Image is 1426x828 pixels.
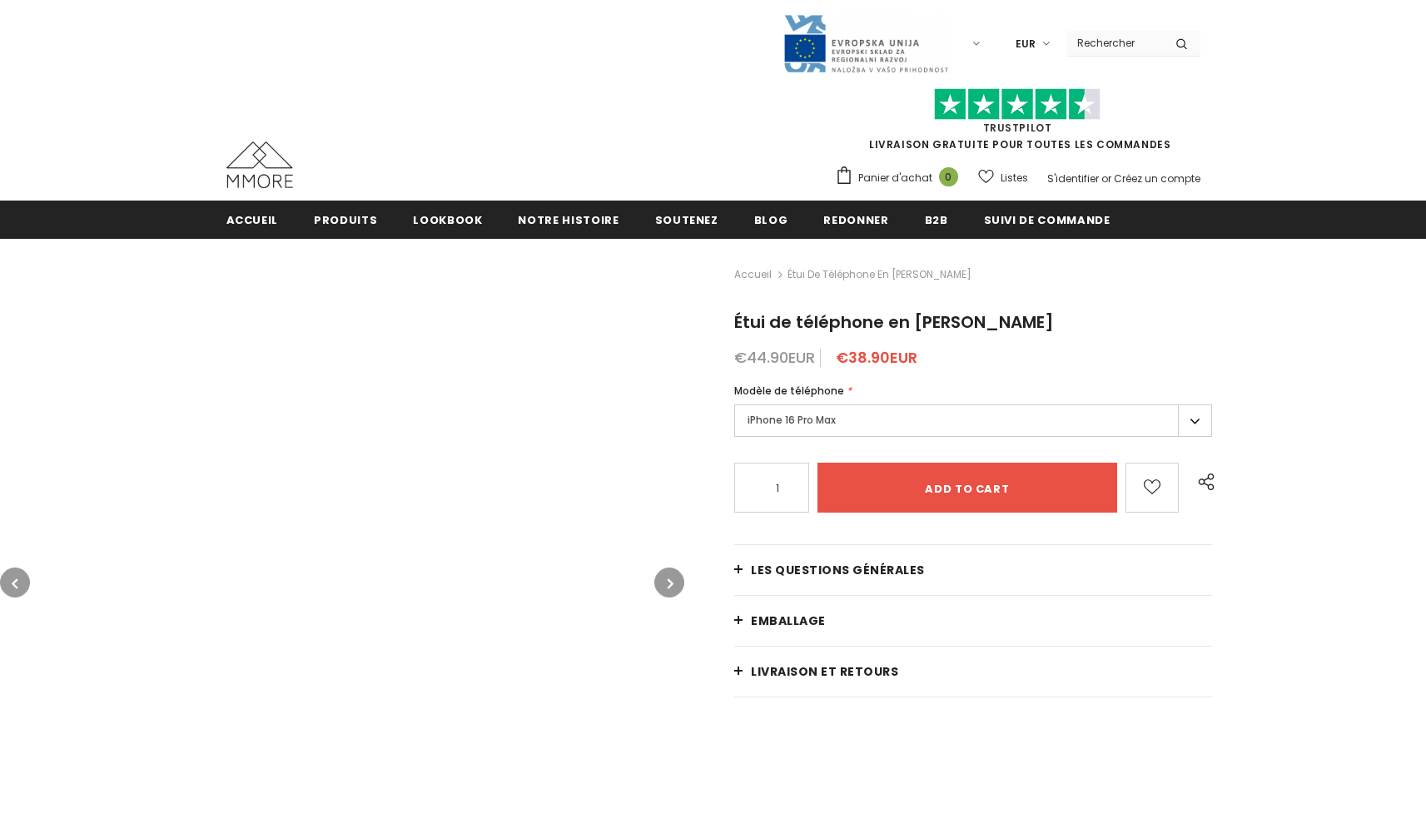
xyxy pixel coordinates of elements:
[734,647,1212,697] a: Livraison et retours
[1114,171,1200,186] a: Créez un compte
[751,663,898,680] span: Livraison et retours
[858,170,932,186] span: Panier d'achat
[984,212,1110,228] span: Suivi de commande
[226,201,279,238] a: Accueil
[734,347,815,368] span: €44.90EUR
[226,212,279,228] span: Accueil
[751,562,925,578] span: Les questions générales
[1067,31,1163,55] input: Search Site
[314,212,377,228] span: Produits
[734,384,844,398] span: Modèle de téléphone
[783,13,949,74] img: Javni Razpis
[817,463,1116,513] input: Add to cart
[835,166,966,191] a: Panier d'achat 0
[783,36,949,50] a: Javni Razpis
[934,88,1101,121] img: Faites confiance aux étoiles pilotes
[734,265,772,285] a: Accueil
[984,201,1110,238] a: Suivi de commande
[1001,170,1028,186] span: Listes
[734,404,1212,437] label: iPhone 16 Pro Max
[983,121,1052,135] a: TrustPilot
[655,201,718,238] a: soutenez
[835,96,1200,151] span: LIVRAISON GRATUITE POUR TOUTES LES COMMANDES
[518,201,619,238] a: Notre histoire
[823,212,888,228] span: Redonner
[734,596,1212,646] a: EMBALLAGE
[978,163,1028,192] a: Listes
[226,141,293,188] img: Cas MMORE
[925,201,948,238] a: B2B
[823,201,888,238] a: Redonner
[751,612,826,629] span: EMBALLAGE
[939,167,958,186] span: 0
[836,347,917,368] span: €38.90EUR
[655,212,718,228] span: soutenez
[413,201,482,238] a: Lookbook
[734,545,1212,595] a: Les questions générales
[1016,36,1036,52] span: EUR
[754,212,788,228] span: Blog
[1101,171,1111,186] span: or
[518,212,619,228] span: Notre histoire
[734,310,1054,334] span: Étui de téléphone en [PERSON_NAME]
[1047,171,1099,186] a: S'identifier
[314,201,377,238] a: Produits
[754,201,788,238] a: Blog
[413,212,482,228] span: Lookbook
[788,265,971,285] span: Étui de téléphone en [PERSON_NAME]
[925,212,948,228] span: B2B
